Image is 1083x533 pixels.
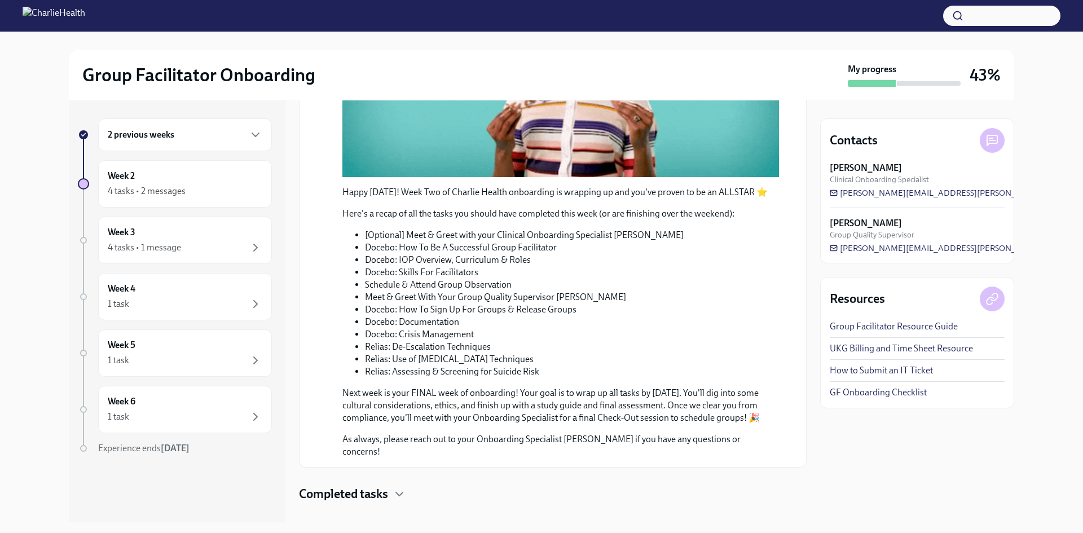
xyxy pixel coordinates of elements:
div: 2 previous weeks [98,118,272,151]
a: Week 34 tasks • 1 message [78,217,272,264]
li: Docebo: Documentation [365,316,779,328]
strong: My progress [848,63,896,76]
a: UKG Billing and Time Sheet Resource [830,342,973,355]
p: Happy [DATE]! Week Two of Charlie Health onboarding is wrapping up and you've proven to be an ALL... [342,186,779,199]
p: As always, please reach out to your Onboarding Specialist [PERSON_NAME] if you have any questions... [342,433,779,458]
p: Next week is your FINAL week of onboarding! Your goal is to wrap up all tasks by [DATE]. You'll d... [342,387,779,424]
span: Experience ends [98,443,190,453]
h2: Group Facilitator Onboarding [82,64,315,86]
a: How to Submit an IT Ticket [830,364,933,377]
h6: Week 2 [108,170,135,182]
p: Here's a recap of all the tasks you should have completed this week (or are finishing over the we... [342,208,779,220]
img: CharlieHealth [23,7,85,25]
a: Week 24 tasks • 2 messages [78,160,272,208]
h3: 43% [970,65,1001,85]
div: 4 tasks • 1 message [108,241,181,254]
li: Relias: Assessing & Screening for Suicide Risk [365,365,779,378]
li: Docebo: IOP Overview, Curriculum & Roles [365,254,779,266]
strong: [DATE] [161,443,190,453]
div: 1 task [108,411,129,423]
h6: Week 5 [108,339,135,351]
strong: [PERSON_NAME] [830,217,902,230]
h6: Week 4 [108,283,135,295]
h6: 2 previous weeks [108,129,174,141]
li: Docebo: How To Sign Up For Groups & Release Groups [365,303,779,316]
li: Relias: Use of [MEDICAL_DATA] Techniques [365,353,779,365]
a: Week 41 task [78,273,272,320]
a: Week 61 task [78,386,272,433]
h4: Completed tasks [299,486,388,503]
strong: [PERSON_NAME] [830,162,902,174]
li: [Optional] Meet & Greet with your Clinical Onboarding Specialist [PERSON_NAME] [365,229,779,241]
li: Relias: De-Escalation Techniques [365,341,779,353]
div: 1 task [108,298,129,310]
div: 4 tasks • 2 messages [108,185,186,197]
h4: Resources [830,290,885,307]
h4: Contacts [830,132,878,149]
span: Clinical Onboarding Specialist [830,174,929,185]
li: Schedule & Attend Group Observation [365,279,779,291]
li: Docebo: Skills For Facilitators [365,266,779,279]
div: 1 task [108,354,129,367]
h6: Week 6 [108,395,135,408]
h6: Week 3 [108,226,135,239]
a: Week 51 task [78,329,272,377]
a: Group Facilitator Resource Guide [830,320,958,333]
span: Group Quality Supervisor [830,230,914,240]
li: Docebo: Crisis Management [365,328,779,341]
li: Meet & Greet With Your Group Quality Supervisor [PERSON_NAME] [365,291,779,303]
li: Docebo: How To Be A Successful Group Facilitator [365,241,779,254]
div: Completed tasks [299,486,807,503]
a: GF Onboarding Checklist [830,386,927,399]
